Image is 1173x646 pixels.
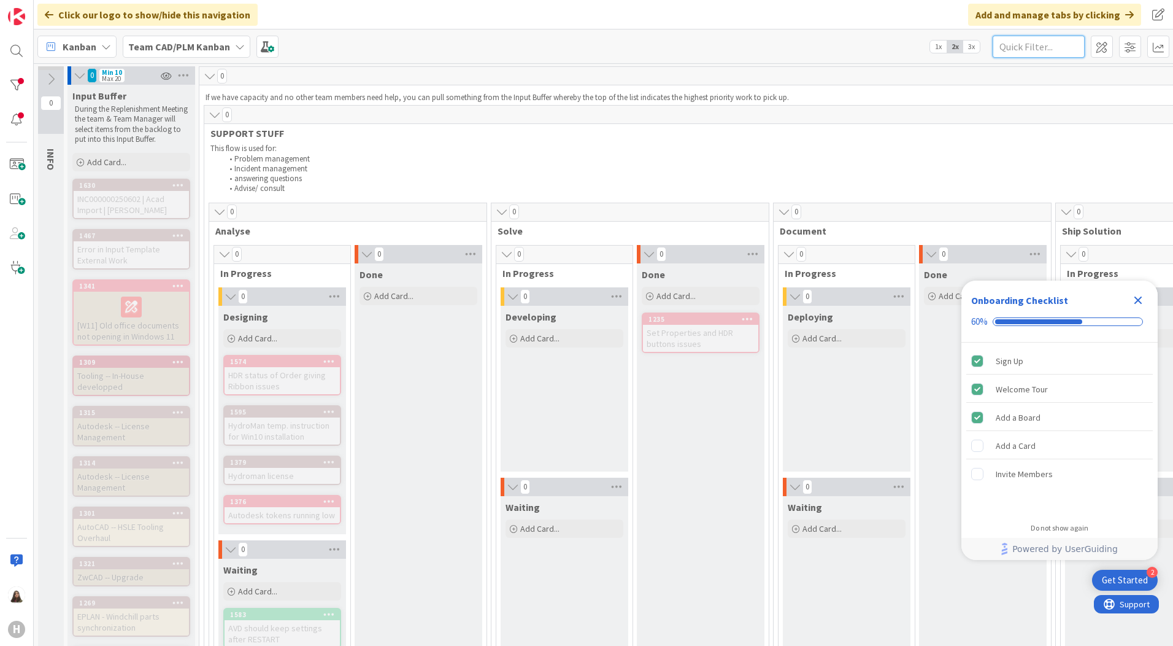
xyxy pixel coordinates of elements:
[971,316,1148,327] div: Checklist progress: 60%
[74,292,189,344] div: [W11] Old office documents not opening in Windows 11
[802,289,812,304] span: 0
[230,497,340,506] div: 1376
[939,290,978,302] span: Add Card...
[37,4,258,26] div: Click our logo to show/hide this navigation
[502,267,617,279] span: In Progress
[238,542,248,557] span: 0
[520,289,530,304] span: 0
[642,268,665,281] span: Done
[967,538,1152,560] a: Powered by UserGuiding
[930,41,947,53] span: 1x
[74,230,189,241] div: 1467
[74,469,189,496] div: Autodesk -- License Management
[1092,570,1158,591] div: Open Get Started checklist, remaining modules: 2
[230,357,340,366] div: 1574
[74,508,189,546] div: 1301AutoCAD -- HSLE Tooling Overhaul
[506,311,556,323] span: Developing
[643,314,758,352] div: 1235Set Properties and HDR buttons issues
[947,41,963,53] span: 2x
[72,179,190,219] a: 1630INC000000250602 | Acad Import | [PERSON_NAME]
[225,609,340,620] div: 1583
[72,456,190,497] a: 1314Autodesk -- License Management
[223,311,268,323] span: Designing
[966,348,1153,375] div: Sign Up is complete.
[780,225,1036,237] span: Document
[788,311,833,323] span: Deploying
[961,281,1158,560] div: Checklist Container
[217,69,227,84] span: 0
[1031,523,1088,533] div: Do not show again
[961,343,1158,515] div: Checklist items
[74,357,189,368] div: 1309
[79,459,189,467] div: 1314
[374,290,413,302] span: Add Card...
[225,496,340,507] div: 1376
[72,279,190,346] a: 1341[W11] Old office documents not opening in Windows 11
[223,564,258,576] span: Waiting
[225,457,340,468] div: 1379
[45,149,57,170] span: INFO
[74,457,189,469] div: 1314
[939,247,948,262] span: 0
[74,281,189,292] div: 1341
[509,204,519,219] span: 0
[79,408,189,417] div: 1315
[230,458,340,467] div: 1379
[79,599,189,607] div: 1269
[8,621,25,638] div: H
[648,315,758,324] div: 1235
[1079,247,1088,262] span: 0
[791,204,801,219] span: 0
[74,558,189,569] div: 1321
[74,281,189,344] div: 1341[W11] Old office documents not opening in Windows 11
[72,406,190,446] a: 1315Autodesk -- License Management
[223,456,341,485] a: 1379Hydroman license
[520,333,560,344] span: Add Card...
[506,501,540,513] span: Waiting
[72,356,190,396] a: 1309Tooling -- In-House developped
[74,180,189,191] div: 1630
[996,410,1040,425] div: Add a Board
[993,36,1085,58] input: Quick Filter...
[74,519,189,546] div: AutoCAD -- HSLE Tooling Overhaul
[498,225,753,237] span: Solve
[74,180,189,218] div: 1630INC000000250602 | Acad Import | [PERSON_NAME]
[74,597,189,636] div: 1269EPLAN - Windchill parts synchronization
[225,407,340,445] div: 1595HydroMan temp. instruction for Win10 installation
[966,461,1153,488] div: Invite Members is incomplete.
[74,407,189,445] div: 1315Autodesk -- License Management
[225,457,340,484] div: 1379Hydroman license
[79,282,189,290] div: 1341
[963,41,980,53] span: 3x
[222,107,232,122] span: 0
[996,382,1048,397] div: Welcome Tour
[74,597,189,609] div: 1269
[227,204,237,219] span: 0
[238,289,248,304] span: 0
[74,230,189,268] div: 1467Error in Input Template External Work
[223,405,341,446] a: 1595HydroMan temp. instruction for Win10 installation
[79,232,189,240] div: 1467
[520,523,560,534] span: Add Card...
[102,69,122,76] div: Min 10
[996,354,1023,368] div: Sign Up
[74,457,189,496] div: 1314Autodesk -- License Management
[643,314,758,325] div: 1235
[87,157,126,168] span: Add Card...
[225,356,340,367] div: 1574
[215,225,471,237] span: Analyse
[128,41,230,53] b: Team CAD/PLM Kanban
[232,247,242,262] span: 0
[223,355,341,395] a: 1574HDR status of Order giving Ribbon issues
[796,247,806,262] span: 0
[74,569,189,585] div: ZwCAD -- Upgrade
[230,610,340,619] div: 1583
[971,316,988,327] div: 60%
[785,267,899,279] span: In Progress
[63,39,96,54] span: Kanban
[225,468,340,484] div: Hydroman license
[74,357,189,395] div: 1309Tooling -- In-House developped
[72,90,126,102] span: Input Buffer
[966,376,1153,403] div: Welcome Tour is complete.
[72,596,190,637] a: 1269EPLAN - Windchill parts synchronization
